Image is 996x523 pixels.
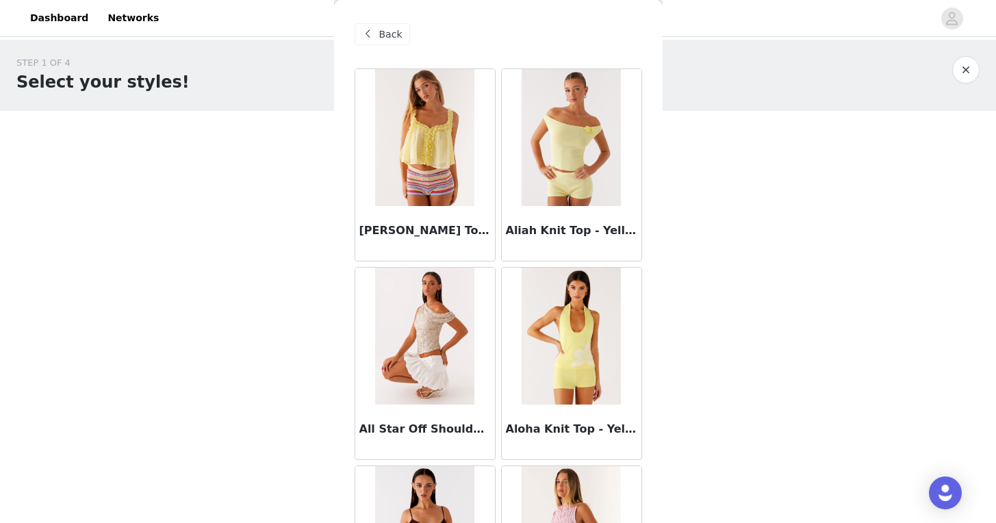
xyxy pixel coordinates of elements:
h3: All Star Off Shoulder Top - Silver [359,421,491,437]
a: Networks [99,3,167,34]
div: STEP 1 OF 4 [16,56,190,70]
img: All Star Off Shoulder Top - Silver [375,268,474,405]
h3: [PERSON_NAME] Top - Yellow [359,222,491,239]
a: Dashboard [22,3,97,34]
img: Aimee Top - Yellow [375,69,474,206]
h1: Select your styles! [16,70,190,94]
h3: Aloha Knit Top - Yellow [506,421,637,437]
span: Back [379,27,403,42]
img: Aloha Knit Top - Yellow [522,268,621,405]
img: Aliah Knit Top - Yellow [522,69,621,206]
div: Open Intercom Messenger [929,476,962,509]
div: avatar [945,8,958,29]
h3: Aliah Knit Top - Yellow [506,222,637,239]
